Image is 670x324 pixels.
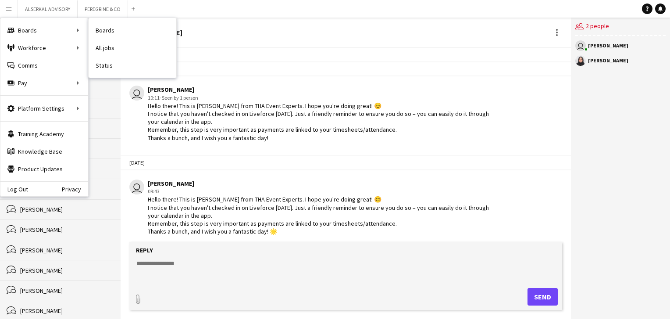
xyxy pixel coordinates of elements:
a: Privacy [62,186,88,193]
button: PEREGRINE & CO [78,0,128,18]
label: Reply [136,246,153,254]
div: Hello there! This is [PERSON_NAME] from THA Event Experts. I hope you're doing great! 😊 I notice ... [148,195,490,235]
div: 10:11 [148,94,490,102]
a: Knowledge Base [0,143,88,160]
a: Status [89,57,176,74]
div: [DATE] [121,61,571,76]
div: Boards [0,22,88,39]
button: Send [527,288,558,306]
div: 09:43 [148,187,490,195]
a: Training Academy [0,125,88,143]
div: [PERSON_NAME] [20,266,112,274]
div: [PERSON_NAME] [20,246,112,254]
a: All jobs [89,39,176,57]
div: Workforce [0,39,88,57]
div: [PERSON_NAME] [20,287,112,295]
div: Hello there! This is [PERSON_NAME] from THA Event Experts. I hope you're doing great! 😊 I notice ... [148,102,490,142]
a: Comms [0,57,88,74]
div: [PERSON_NAME] [20,205,112,213]
button: ALSERKAL ADVISORY [18,0,78,18]
span: · Seen by 1 person [160,94,198,101]
div: [PERSON_NAME] [148,86,490,94]
div: [PERSON_NAME] [588,58,628,63]
div: [DATE] [121,155,571,170]
a: Product Updates [0,160,88,178]
div: 2 people [575,18,666,36]
div: Platform Settings [0,100,88,117]
div: Pay [0,74,88,92]
a: Log Out [0,186,28,193]
div: [PERSON_NAME] [588,43,628,48]
div: [PERSON_NAME] [20,226,112,234]
div: [PERSON_NAME] [20,307,112,315]
div: [PERSON_NAME] [148,180,490,187]
a: Boards [89,22,176,39]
